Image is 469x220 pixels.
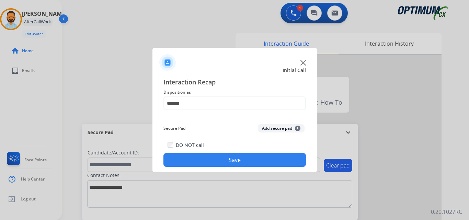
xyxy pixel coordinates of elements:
[163,88,306,96] span: Disposition as
[163,153,306,167] button: Save
[258,124,305,132] button: Add secure pad+
[295,126,300,131] span: +
[283,67,306,74] span: Initial Call
[176,142,204,149] label: DO NOT call
[431,208,462,216] p: 0.20.1027RC
[163,77,306,88] span: Interaction Recap
[163,124,185,132] span: Secure Pad
[159,54,176,71] img: contactIcon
